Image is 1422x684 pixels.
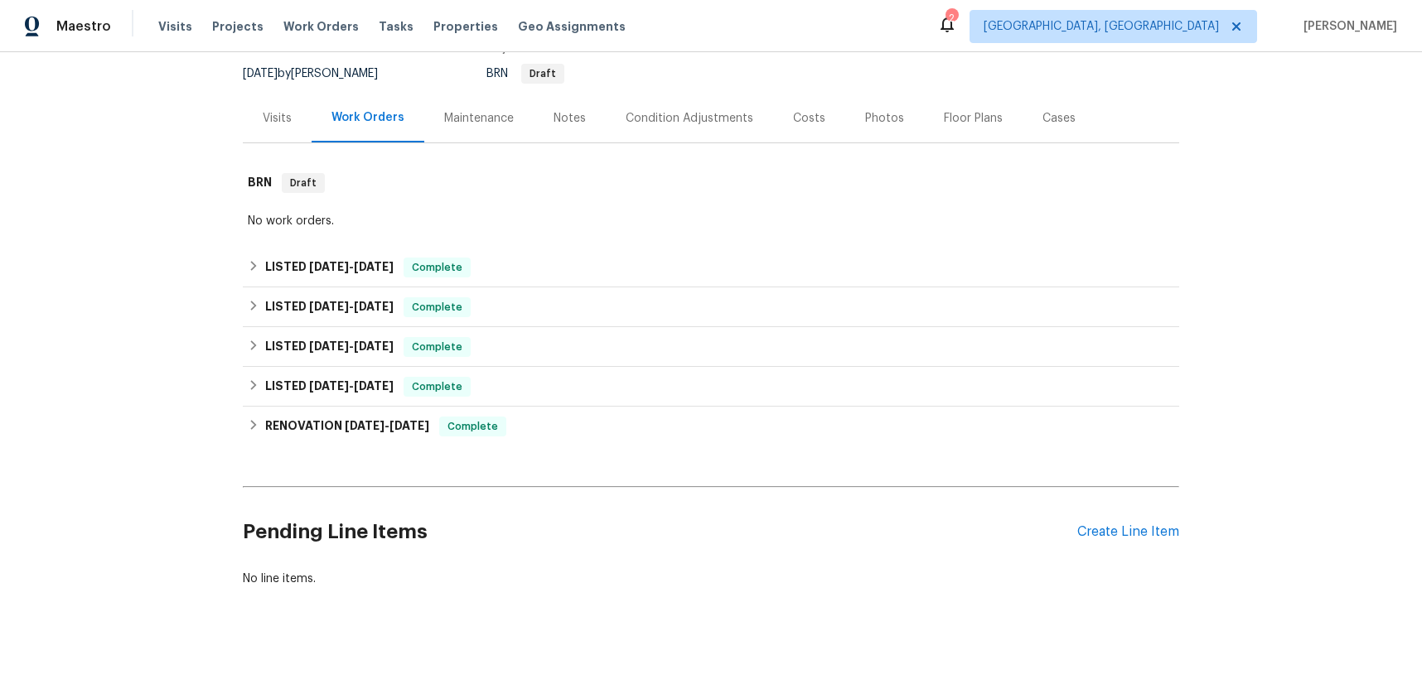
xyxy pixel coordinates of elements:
[793,110,825,127] div: Costs
[354,340,394,352] span: [DATE]
[265,258,394,277] h6: LISTED
[243,68,278,79] span: [DATE]
[56,18,111,35] span: Maestro
[309,261,349,272] span: [DATE]
[309,380,394,392] span: -
[283,18,359,35] span: Work Orders
[309,301,394,312] span: -
[265,297,394,317] h6: LISTED
[946,10,957,26] div: 2
[265,337,394,357] h6: LISTED
[984,18,1219,35] span: [GEOGRAPHIC_DATA], [GEOGRAPHIC_DATA]
[1042,110,1076,127] div: Cases
[405,339,469,355] span: Complete
[865,110,904,127] div: Photos
[265,377,394,397] h6: LISTED
[309,340,394,352] span: -
[518,18,626,35] span: Geo Assignments
[309,261,394,272] span: -
[243,157,1179,210] div: BRN Draft
[243,327,1179,367] div: LISTED [DATE]-[DATE]Complete
[212,18,264,35] span: Projects
[243,494,1077,571] h2: Pending Line Items
[265,417,429,436] h6: RENOVATION
[354,261,394,272] span: [DATE]
[248,173,272,193] h6: BRN
[486,68,564,79] span: BRN
[243,248,1179,287] div: LISTED [DATE]-[DATE]Complete
[243,407,1179,446] div: RENOVATION [DATE]-[DATE]Complete
[379,21,414,32] span: Tasks
[158,18,192,35] span: Visits
[441,418,505,435] span: Complete
[354,380,394,392] span: [DATE]
[1297,18,1397,35] span: [PERSON_NAME]
[405,259,469,276] span: Complete
[331,109,404,126] div: Work Orders
[248,213,1174,229] div: No work orders.
[345,420,429,431] span: -
[1077,524,1179,540] div: Create Line Item
[283,175,323,191] span: Draft
[354,301,394,312] span: [DATE]
[626,110,753,127] div: Condition Adjustments
[243,287,1179,327] div: LISTED [DATE]-[DATE]Complete
[405,378,469,395] span: Complete
[263,110,292,127] div: Visits
[389,420,429,431] span: [DATE]
[309,340,349,352] span: [DATE]
[309,380,349,392] span: [DATE]
[243,367,1179,407] div: LISTED [DATE]-[DATE]Complete
[345,420,385,431] span: [DATE]
[523,69,563,79] span: Draft
[405,299,469,316] span: Complete
[444,110,514,127] div: Maintenance
[554,110,586,127] div: Notes
[309,301,349,312] span: [DATE]
[243,64,398,84] div: by [PERSON_NAME]
[243,571,1179,587] div: No line items.
[944,110,1003,127] div: Floor Plans
[433,18,498,35] span: Properties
